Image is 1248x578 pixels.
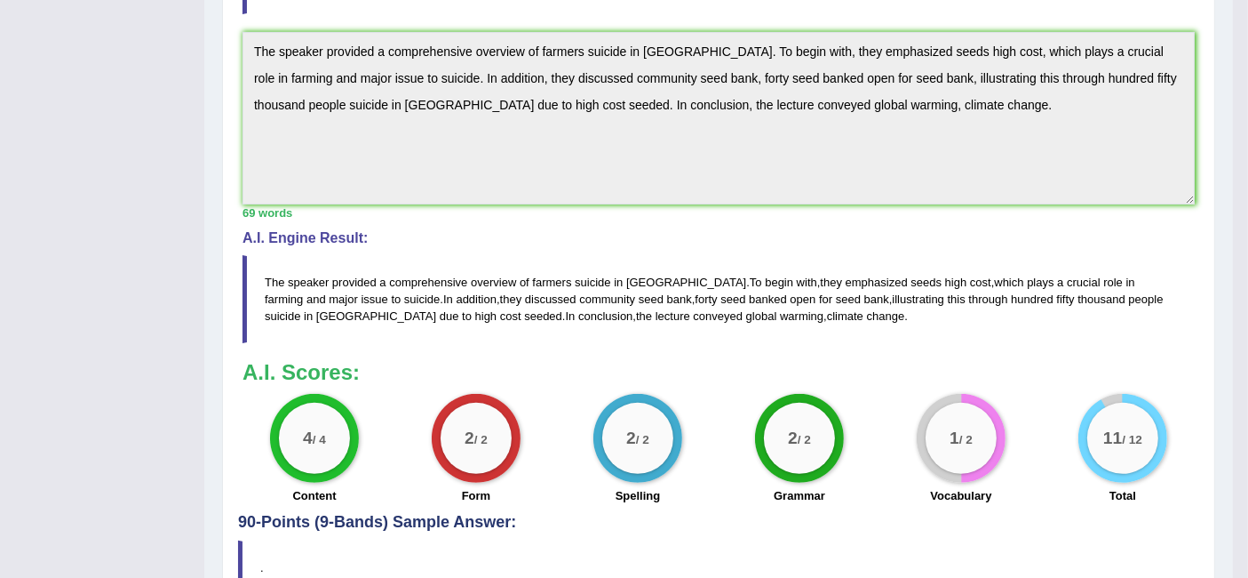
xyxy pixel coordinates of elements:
span: through [968,293,1007,306]
span: provided [332,276,377,289]
span: seed [836,293,861,306]
span: this [948,293,966,306]
label: Grammar [774,487,825,504]
span: to [391,293,401,306]
span: emphasized [846,276,908,289]
big: 11 [1103,428,1122,447]
big: 4 [303,428,313,447]
span: people [1129,293,1164,306]
span: discussed [525,293,576,306]
span: in [614,276,623,289]
span: global [746,309,777,323]
span: illustrating [892,293,944,306]
span: open [790,293,815,306]
span: cost [500,309,521,323]
span: community [579,293,635,306]
label: Content [292,487,336,504]
span: they [820,276,842,289]
span: a [379,276,386,289]
small: / 4 [313,433,326,446]
span: The [265,276,284,289]
span: overview [471,276,516,289]
span: forty [695,293,717,306]
span: bank [864,293,889,306]
span: In [443,293,453,306]
span: begin [765,276,793,289]
label: Total [1109,487,1136,504]
span: suicide [265,309,300,323]
label: Form [462,487,491,504]
span: suicide [404,293,440,306]
span: in [304,309,313,323]
span: the [636,309,652,323]
span: fifty [1057,293,1075,306]
span: in [1126,276,1135,289]
span: of [520,276,529,289]
span: warming [780,309,823,323]
span: lecture [656,309,690,323]
span: thousand [1077,293,1125,306]
span: issue [361,293,387,306]
small: / 2 [474,433,488,446]
blockquote: . , , . , , , . , , . [242,255,1195,343]
span: conveyed [693,309,743,323]
span: and [306,293,326,306]
span: for [819,293,832,306]
span: [GEOGRAPHIC_DATA] [626,276,746,289]
span: bank [667,293,692,306]
span: speaker [288,276,329,289]
span: farmers [532,276,571,289]
span: seed [639,293,664,306]
span: a [1057,276,1063,289]
h4: A.I. Engine Result: [242,230,1195,246]
big: 2 [465,428,474,447]
span: suicide [575,276,610,289]
span: crucial [1067,276,1101,289]
big: 1 [950,428,959,447]
span: high [945,276,967,289]
span: seeded [524,309,562,323]
span: role [1103,276,1123,289]
span: high [475,309,497,323]
big: 2 [788,428,798,447]
div: 69 words [242,205,1195,221]
span: with [797,276,817,289]
span: seed [720,293,745,306]
span: cost [970,276,991,289]
span: conclusion [578,309,632,323]
span: they [500,293,522,306]
span: [GEOGRAPHIC_DATA] [316,309,436,323]
span: to [462,309,472,323]
label: Spelling [616,487,661,504]
span: banked [749,293,787,306]
span: which [994,276,1023,289]
span: due [440,309,459,323]
big: 2 [626,428,636,447]
label: Vocabulary [930,487,991,504]
small: / 12 [1122,433,1142,446]
span: climate [827,309,863,323]
small: / 2 [798,433,811,446]
span: addition [456,293,497,306]
span: change [867,309,905,323]
span: major [329,293,358,306]
span: hundred [1011,293,1053,306]
small: / 2 [636,433,649,446]
span: farming [265,293,303,306]
span: plays [1027,276,1053,289]
span: To [750,276,762,289]
span: comprehensive [389,276,467,289]
span: In [566,309,576,323]
small: / 2 [959,433,973,446]
span: seeds [910,276,942,289]
b: A.I. Scores: [242,360,360,384]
